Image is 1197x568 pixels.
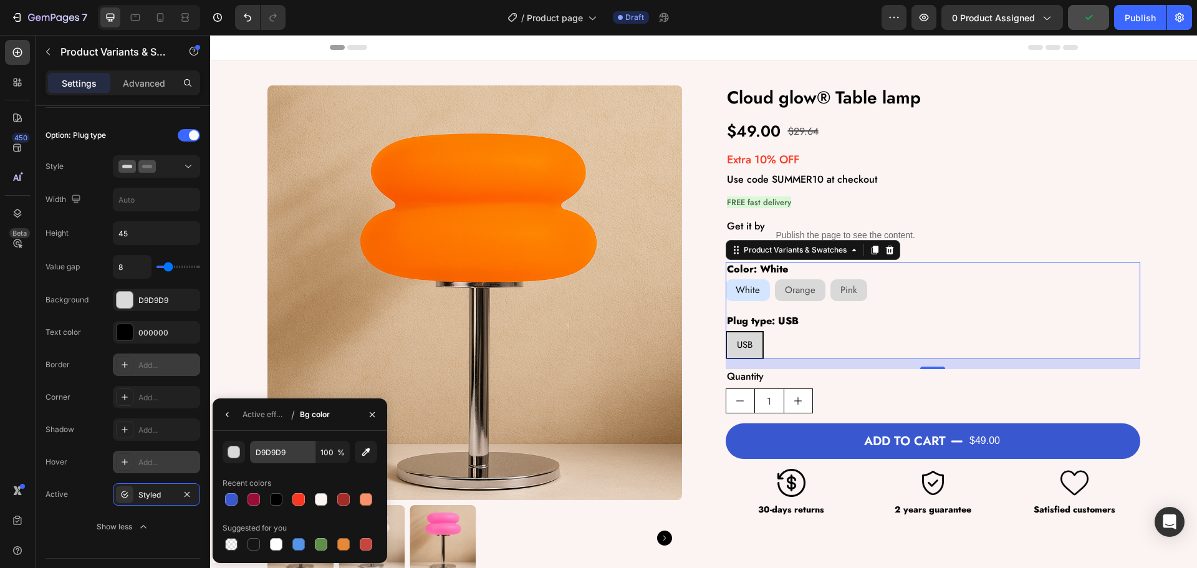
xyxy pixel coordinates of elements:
[46,191,84,208] div: Width
[516,85,572,107] div: $49.00
[625,12,644,23] span: Draft
[709,434,737,462] img: gempages_580094193100129028-eccdcc04-557d-40d1-9979-a2d7bb162af2.png
[46,327,81,338] div: Text color
[113,222,199,244] input: Auto
[46,161,64,172] div: Style
[138,457,197,468] div: Add...
[527,11,583,24] span: Product page
[521,11,524,24] span: /
[566,194,705,207] p: Publish the page to see the content.
[97,521,150,533] div: Show less
[516,388,930,424] button: Add to cart
[1114,5,1166,30] button: Publish
[800,469,929,480] p: Satisfied customers
[5,5,93,30] button: 7
[567,434,595,462] img: gempages_580094193100129028-17212480-9244-4e15-a5f7-497690dcd53b.png
[250,441,315,463] input: Eg: FFFFFF
[850,434,878,462] img: gempages_580094193100129028-88bec071-f660-4b6a-aad9-bfc6b22e70af.png
[516,51,930,75] h2: Cloud glow® Table lamp
[516,334,930,349] div: Quantity
[138,489,175,501] div: Styled
[46,228,69,239] div: Height
[291,407,295,422] span: /
[62,77,97,90] p: Settings
[46,392,70,403] div: Corner
[527,303,542,317] span: USB
[235,5,286,30] div: Undo/Redo
[516,354,544,378] button: decrement
[758,396,791,416] div: $49.00
[300,409,330,420] div: Bg color
[210,35,1197,568] iframe: Design area
[1155,507,1185,537] div: Open Intercom Messenger
[138,392,197,403] div: Add...
[12,133,30,143] div: 450
[46,516,200,538] button: Show less
[46,456,67,468] div: Hover
[46,489,68,500] div: Active
[516,227,579,241] legend: Color: White
[517,185,555,197] p: Get it by
[654,399,736,414] div: Add to cart
[60,44,166,59] p: Product Variants & Swatches
[123,77,165,90] p: Advanced
[46,359,70,370] div: Border
[526,248,550,262] span: White
[630,248,647,262] span: Pink
[138,295,197,306] div: D9D9D9
[531,209,639,221] div: Product Variants & Swatches
[223,478,271,489] div: Recent colors
[46,261,80,272] div: Value gap
[517,469,646,480] p: 30-days returns
[243,409,286,420] div: Active effect
[447,496,462,511] button: Carousel Next Arrow
[337,447,345,458] span: %
[941,5,1063,30] button: 0 product assigned
[517,138,929,150] p: Use code SUMMER10 at checkout
[138,327,197,339] div: 000000
[113,256,151,278] input: Auto
[82,10,87,25] p: 7
[46,424,74,435] div: Shadow
[544,354,574,378] input: quantity
[138,360,197,371] div: Add...
[517,161,581,173] span: FREE fast delivery
[516,279,590,293] legend: Plug type: USB
[575,248,605,262] span: Orange
[9,228,30,238] div: Beta
[1125,11,1156,24] div: Publish
[517,118,929,132] p: Extra 10% OFF
[658,469,787,480] p: 2 years guarantee
[223,522,287,534] div: Suggested for you
[46,130,106,141] div: Option: Plug type
[46,294,89,306] div: Background
[574,354,602,378] button: increment
[577,89,610,103] div: $29.64
[952,11,1035,24] span: 0 product assigned
[138,425,197,436] div: Add...
[113,188,199,211] input: Auto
